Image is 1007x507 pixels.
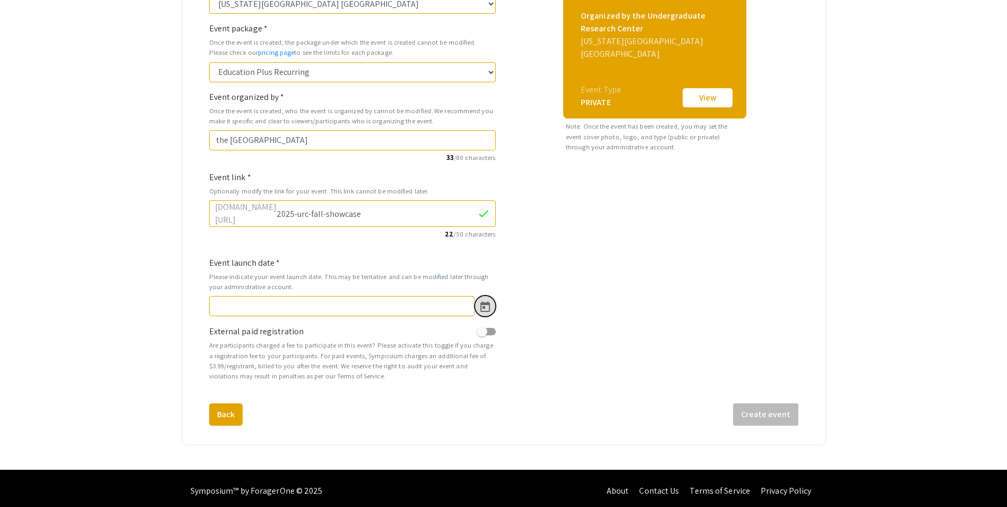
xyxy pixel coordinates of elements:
label: Event link * [209,171,251,184]
div: Event Type [581,83,621,96]
label: Event package * [209,22,268,35]
span: 22 [445,230,453,239]
small: /80 characters [209,153,496,163]
small: Please indicate your event launch date. This may be tentative and can be modified later through y... [209,272,496,292]
label: Event launch date * [209,257,280,269]
label: External paid registration [209,325,304,338]
label: Event organized by * [209,91,285,104]
a: pricing page [258,48,294,57]
button: View [681,87,734,109]
a: Privacy Policy [761,485,811,496]
small: /50 characters [209,229,496,239]
iframe: Chat [8,459,45,499]
small: Optionally modify the link for your event. This link cannot be modified later. [209,186,496,196]
button: Create event [733,403,798,426]
div: Organized by the Undergraduate Research Center [581,10,731,35]
span: 33 [446,153,454,162]
a: About [607,485,629,496]
div: [US_STATE][GEOGRAPHIC_DATA] [GEOGRAPHIC_DATA] [581,35,731,61]
a: Terms of Service [690,485,750,496]
small: Once the event is created, who the event is organized by cannot be modified. We recommend you mak... [209,106,496,126]
small: Once the event is created, the package under which the event is created cannot be modified. Pleas... [209,37,496,57]
label: [DOMAIN_NAME][URL] [215,201,277,226]
mat-icon: check [477,207,490,220]
small: Are participants charged a fee to participate in this event? Please activate this toggle if you c... [209,340,496,381]
a: Contact Us [639,485,679,496]
div: PRIVATE [581,96,621,109]
button: Open calendar [475,295,496,317]
button: Back [209,403,243,426]
small: Note: Once the event has been created, you may set the event cover photo, logo, and type (public ... [563,119,746,155]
